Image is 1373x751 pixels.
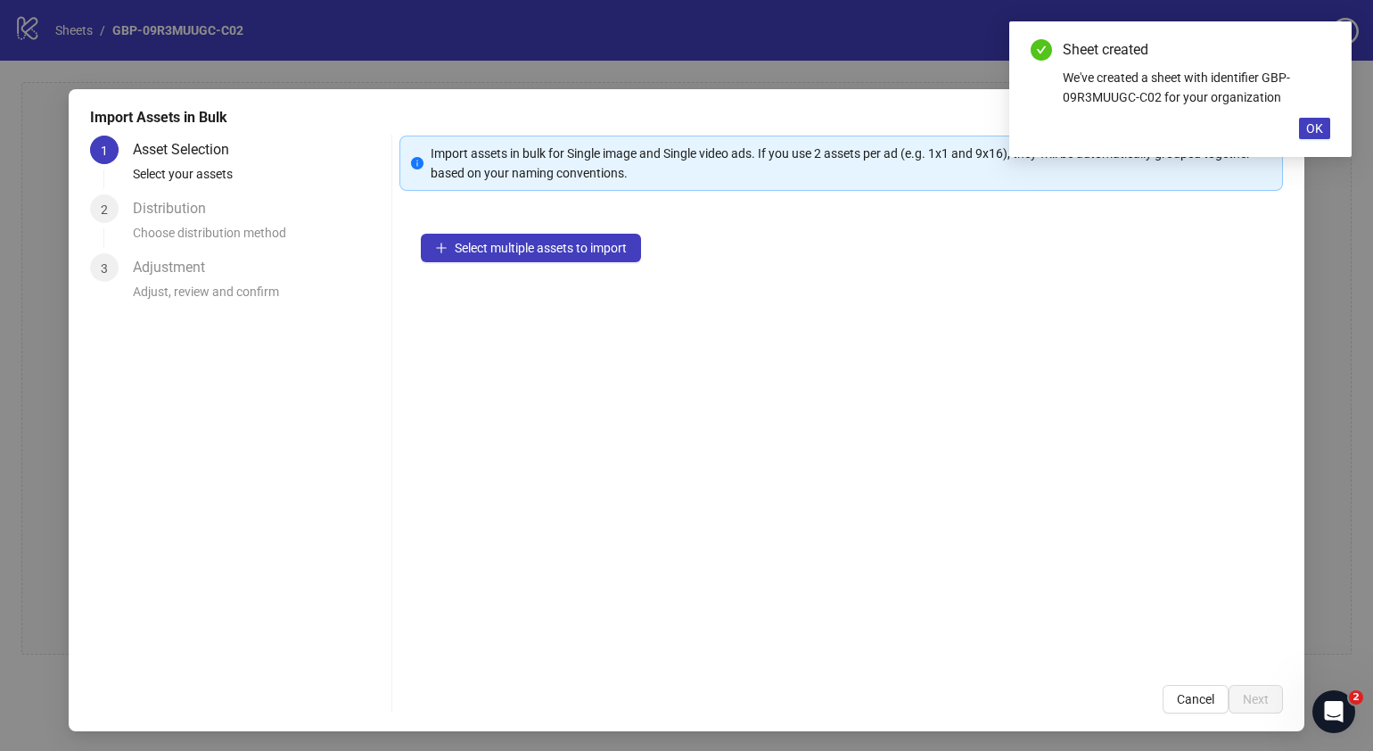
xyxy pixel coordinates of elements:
[1063,68,1330,107] div: We've created a sheet with identifier GBP-09R3MUUGC-C02 for your organization
[1163,685,1229,714] button: Cancel
[435,242,448,254] span: plus
[1229,685,1283,714] button: Next
[1177,692,1214,706] span: Cancel
[455,241,627,255] span: Select multiple assets to import
[133,282,384,312] div: Adjust, review and confirm
[1063,39,1330,61] div: Sheet created
[133,223,384,253] div: Choose distribution method
[90,107,1283,128] div: Import Assets in Bulk
[1031,39,1052,61] span: check-circle
[101,144,108,158] span: 1
[431,144,1271,183] div: Import assets in bulk for Single image and Single video ads. If you use 2 assets per ad (e.g. 1x1...
[1311,39,1330,59] a: Close
[1349,690,1363,705] span: 2
[133,194,220,223] div: Distribution
[1312,690,1355,733] iframe: Intercom live chat
[421,234,641,262] button: Select multiple assets to import
[133,136,243,164] div: Asset Selection
[411,157,423,169] span: info-circle
[133,253,219,282] div: Adjustment
[101,261,108,276] span: 3
[101,202,108,217] span: 2
[133,164,384,194] div: Select your assets
[1299,118,1330,139] button: OK
[1306,121,1323,136] span: OK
